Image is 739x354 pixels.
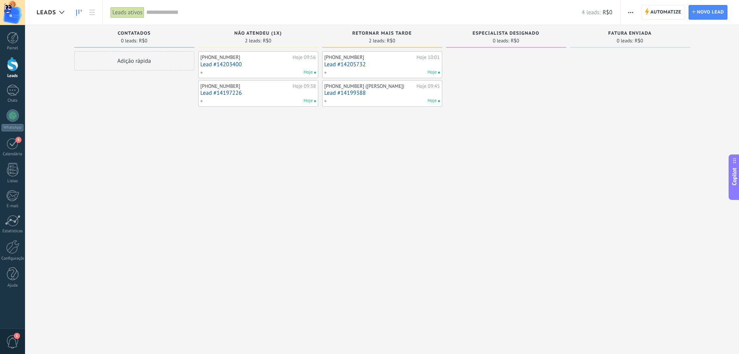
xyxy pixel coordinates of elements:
div: E-mail [2,204,24,209]
span: R$0 [511,39,519,43]
span: Especialista designado [473,31,539,36]
div: Hoje 09:56 [293,54,316,60]
div: Hoje 10:01 [416,54,440,60]
a: Lead #14203400 [201,61,316,68]
div: Configurações [2,256,24,261]
span: 2 leads: [245,39,261,43]
span: Hoje [428,69,437,76]
div: Chats [2,98,24,103]
div: [PHONE_NUMBER] [201,54,291,60]
span: 4 [15,137,22,143]
span: Não atendeu (1x) [234,31,282,36]
span: 0 leads: [121,39,137,43]
a: Lead #14199388 [324,90,440,96]
div: Hoje 09:38 [293,83,316,89]
div: Painel [2,46,24,51]
span: 2 leads: [369,39,385,43]
div: Contatados [78,31,191,37]
span: Copilot [731,168,738,185]
div: WhatsApp [2,124,23,131]
span: Hoje [304,69,313,76]
span: Automatize [650,5,681,19]
div: Ajuda [2,283,24,288]
span: 0 leads: [493,39,509,43]
span: Tarefas para hoje atribuídas [438,100,440,102]
div: Fatura enviada [574,31,686,37]
span: R$0 [263,39,271,43]
a: Novo lead [689,5,727,20]
span: Tarefas para hoje atribuídas [438,72,440,74]
div: Retornar mais tarde [326,31,438,37]
div: Estatísticas [2,229,24,234]
span: Fatura enviada [608,31,652,36]
div: [PHONE_NUMBER] [324,54,415,60]
span: 1 [14,333,20,339]
span: Hoje [304,97,313,104]
a: Lead #14197226 [201,90,316,96]
div: [PHONE_NUMBER] [201,83,291,89]
a: Lead #14205732 [324,61,440,68]
span: R$0 [139,39,147,43]
div: Leads [2,74,24,79]
span: Contatados [118,31,151,36]
div: Calendário [2,152,24,157]
div: Não atendeu (1x) [202,31,314,37]
span: 4 leads: [582,9,600,16]
span: R$0 [387,39,395,43]
a: Automatize [641,5,685,20]
span: Novo lead [697,5,724,19]
span: Tarefas para hoje atribuídas [314,72,316,74]
div: Adição rápida [74,51,194,70]
div: Listas [2,179,24,184]
a: Leads [72,5,85,20]
span: Retornar mais tarde [352,31,412,36]
span: Tarefas para hoje atribuídas [314,100,316,102]
div: Especialista designado [450,31,562,37]
span: R$0 [603,9,612,16]
button: Mais [625,5,636,20]
span: Hoje [428,97,437,104]
div: Leads ativos [110,7,144,18]
a: Lista [85,5,99,20]
span: 0 leads: [617,39,633,43]
span: R$0 [635,39,643,43]
span: Leads [37,9,56,16]
div: Hoje 09:45 [416,83,440,89]
div: [PHONE_NUMBER] ([PERSON_NAME]) [324,83,415,89]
